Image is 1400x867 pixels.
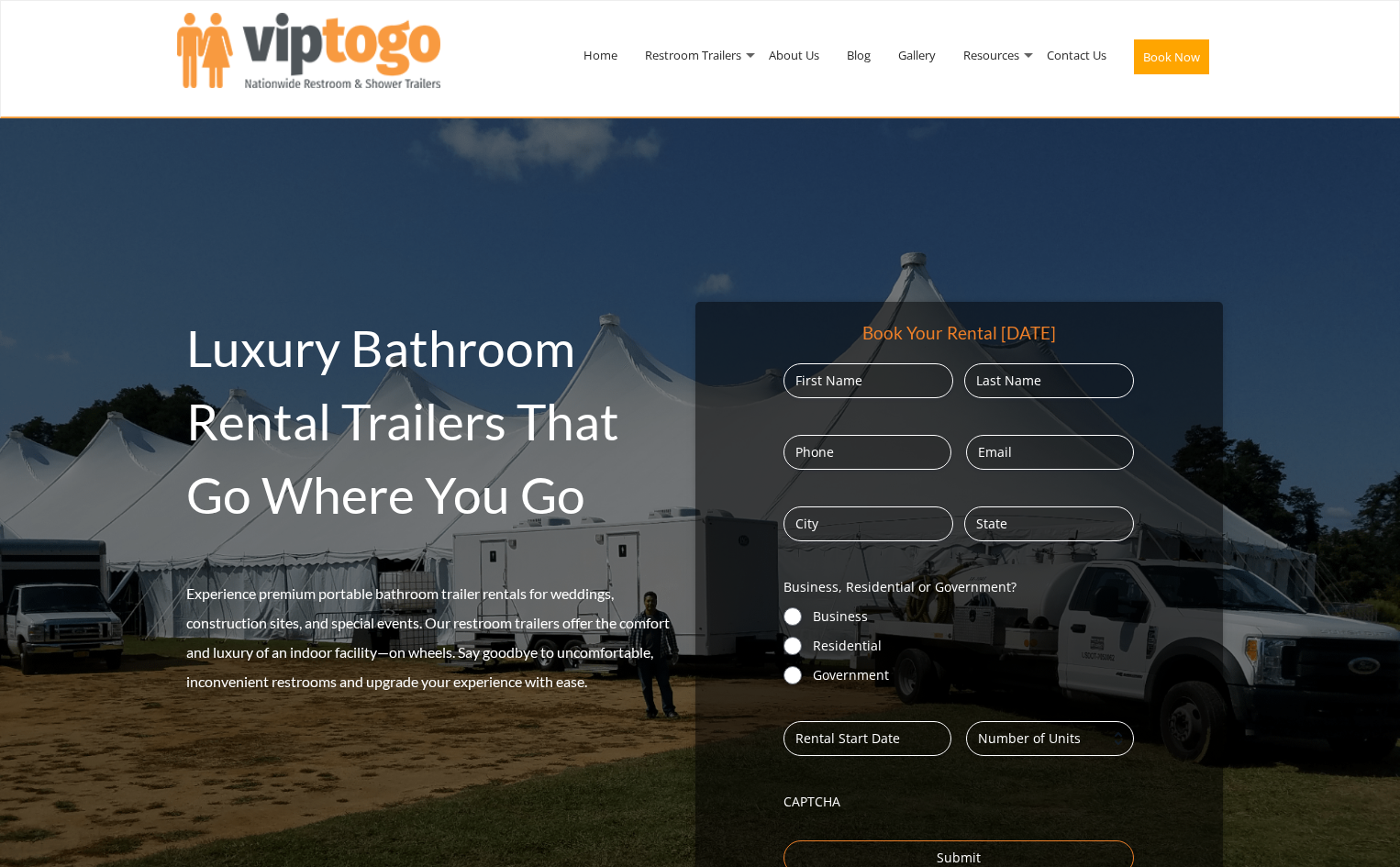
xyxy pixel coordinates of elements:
[177,13,440,88] img: VIPTOGO
[1120,7,1223,114] a: Book Now
[570,7,631,103] a: Home
[813,637,1134,655] label: Residential
[966,435,1134,470] input: Email
[783,721,951,756] input: Rental Start Date
[964,363,1134,398] input: Last Name
[966,721,1134,756] input: Number of Units
[964,506,1134,541] input: State
[862,320,1056,345] div: Book Your Rental [DATE]
[813,666,1134,684] label: Government
[783,363,953,398] input: First Name
[186,311,686,531] h2: Luxury Bathroom Rental Trailers That Go Where You Go
[950,7,1033,103] a: Resources
[755,7,833,103] a: About Us
[1327,794,1400,867] button: Live Chat
[813,607,1134,626] label: Business
[783,506,953,541] input: City
[783,578,1017,596] legend: Business, Residential or Government?
[833,7,884,103] a: Blog
[631,7,755,103] a: Restroom Trailers
[783,793,1134,811] label: CAPTCHA
[783,435,951,470] input: Phone
[1134,39,1209,74] button: Book Now
[884,7,950,103] a: Gallery
[186,584,670,690] span: Experience premium portable bathroom trailer rentals for weddings, construction sites, and specia...
[1033,7,1120,103] a: Contact Us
